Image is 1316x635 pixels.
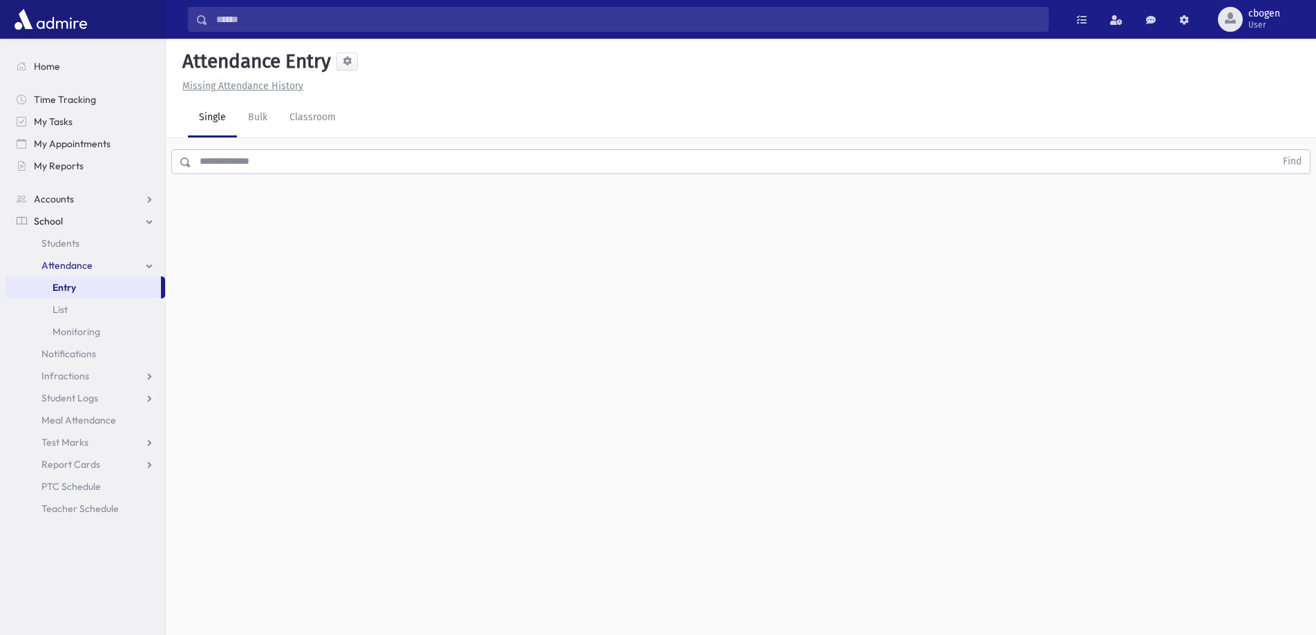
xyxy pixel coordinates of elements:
a: My Appointments [6,133,165,155]
a: My Reports [6,155,165,177]
a: Attendance [6,254,165,276]
span: PTC Schedule [41,480,101,493]
span: Teacher Schedule [41,502,119,515]
h5: Attendance Entry [177,50,331,73]
a: Meal Attendance [6,409,165,431]
span: Monitoring [53,325,100,338]
a: Single [188,99,237,138]
a: My Tasks [6,111,165,133]
span: Notifications [41,348,96,360]
a: Test Marks [6,431,165,453]
a: School [6,210,165,232]
span: Home [34,60,60,73]
a: Students [6,232,165,254]
span: My Appointments [34,138,111,150]
span: Time Tracking [34,93,96,106]
a: Accounts [6,188,165,210]
a: Time Tracking [6,88,165,111]
a: Monitoring [6,321,165,343]
a: Classroom [278,99,347,138]
span: Report Cards [41,458,100,471]
span: My Reports [34,160,84,172]
span: School [34,215,63,227]
a: Home [6,55,165,77]
span: User [1248,19,1280,30]
button: Find [1275,150,1310,173]
span: Student Logs [41,392,98,404]
a: Student Logs [6,387,165,409]
span: Infractions [41,370,89,382]
a: Teacher Schedule [6,497,165,520]
span: Attendance [41,259,93,272]
span: Meal Attendance [41,414,116,426]
img: AdmirePro [11,6,90,33]
a: Report Cards [6,453,165,475]
span: List [53,303,68,316]
span: My Tasks [34,115,73,128]
a: PTC Schedule [6,475,165,497]
span: cbogen [1248,8,1280,19]
a: Notifications [6,343,165,365]
span: Students [41,237,79,249]
a: Bulk [237,99,278,138]
span: Entry [53,281,76,294]
u: Missing Attendance History [182,80,303,92]
a: Infractions [6,365,165,387]
span: Accounts [34,193,74,205]
a: List [6,298,165,321]
input: Search [208,7,1048,32]
a: Entry [6,276,161,298]
a: Missing Attendance History [177,80,303,92]
span: Test Marks [41,436,88,448]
